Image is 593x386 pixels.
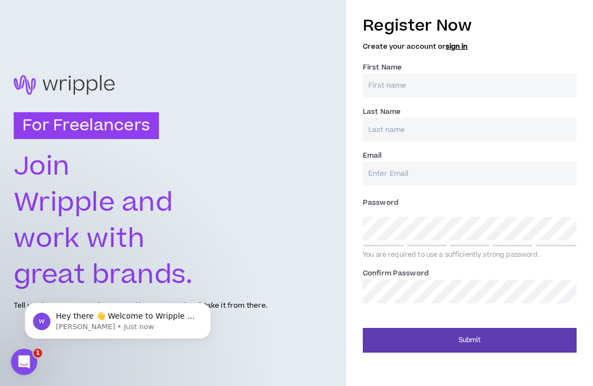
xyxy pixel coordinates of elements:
text: great brands. [14,257,193,295]
input: Last name [363,118,577,141]
button: Submit [363,328,577,353]
label: Confirm Password [363,264,429,282]
span: 1 [33,349,42,358]
iframe: Intercom notifications message [8,280,227,356]
a: sign in [446,42,467,51]
input: Enter Email [363,162,577,186]
input: First name [363,74,577,97]
div: You are required to use a sufficiently strong password. [363,251,577,260]
text: Wripple and [14,185,173,222]
h5: Create your account or [363,43,577,50]
h3: Register Now [363,14,577,37]
text: Join [14,148,70,186]
span: Password [363,198,398,208]
label: Last Name [363,103,401,120]
label: First Name [363,59,402,76]
iframe: Intercom live chat [11,349,37,375]
h3: For Freelancers [14,112,159,140]
label: Email [363,147,382,164]
text: work with [14,221,145,258]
